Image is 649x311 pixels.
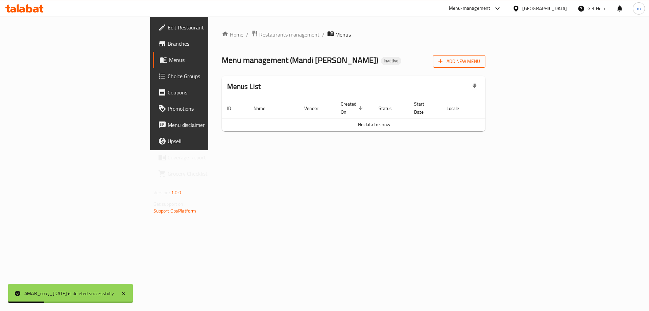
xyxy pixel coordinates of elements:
a: Restaurants management [251,30,319,39]
div: AMAR_copy_[DATE] is deleted successfully [24,290,114,297]
a: Choice Groups [153,68,259,84]
span: Coupons [168,88,253,96]
h2: Menus List [227,82,261,92]
li: / [322,30,324,39]
span: Coverage Report [168,153,253,161]
a: Promotions [153,101,259,117]
div: Inactive [381,57,401,65]
nav: breadcrumb [222,30,486,39]
button: Add New Menu [433,55,485,68]
span: Upsell [168,137,253,145]
table: enhanced table [222,98,527,131]
span: Name [254,104,274,112]
span: Restaurants management [259,30,319,39]
div: [GEOGRAPHIC_DATA] [522,5,567,12]
div: Export file [466,79,483,95]
span: Choice Groups [168,72,253,80]
span: Created On [341,100,365,116]
a: Coupons [153,84,259,101]
span: Menu management ( Mandi [PERSON_NAME] ) [222,52,378,68]
th: Actions [476,98,527,118]
span: Branches [168,40,253,48]
span: Version: [153,188,170,197]
span: Promotions [168,105,253,113]
a: Upsell [153,133,259,149]
span: Menus [335,30,351,39]
span: Menu disclaimer [168,121,253,129]
span: Start Date [414,100,433,116]
a: Menu disclaimer [153,117,259,133]
span: m [637,5,641,12]
span: ID [227,104,240,112]
span: Inactive [381,58,401,64]
span: Add New Menu [438,57,480,66]
span: Vendor [304,104,327,112]
a: Support.OpsPlatform [153,206,196,215]
span: Edit Restaurant [168,23,253,31]
a: Grocery Checklist [153,165,259,182]
span: Grocery Checklist [168,170,253,178]
span: Get support on: [153,200,185,208]
a: Branches [153,36,259,52]
a: Menus [153,52,259,68]
div: Menu-management [449,4,490,13]
span: Locale [447,104,468,112]
span: Status [379,104,401,112]
span: 1.0.0 [171,188,182,197]
a: Coverage Report [153,149,259,165]
a: Edit Restaurant [153,19,259,36]
span: No data to show [358,120,390,129]
span: Menus [169,56,253,64]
